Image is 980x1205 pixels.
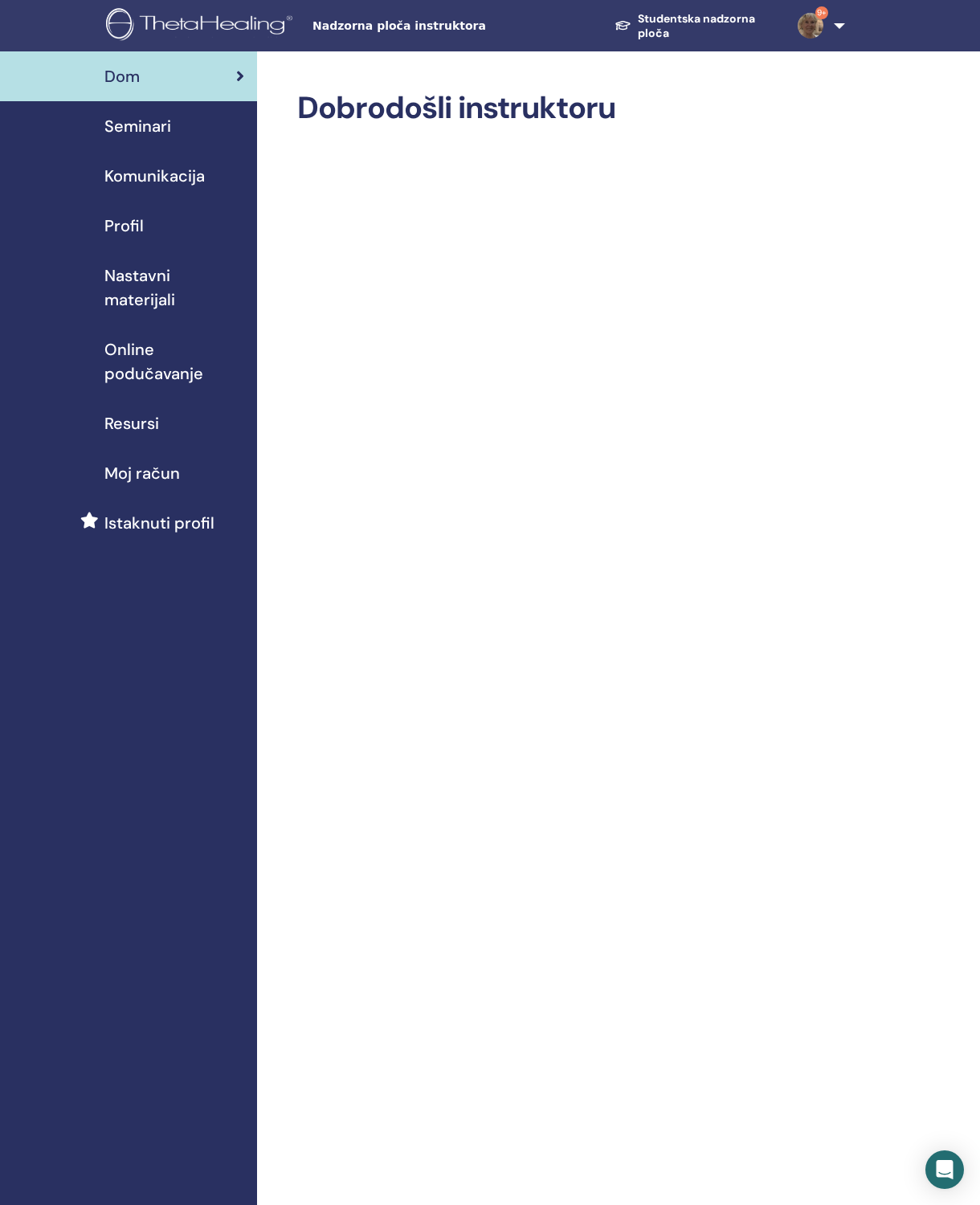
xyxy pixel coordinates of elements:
span: Online podučavanje [104,337,244,386]
span: 9+ [815,6,828,19]
span: Istaknuti profil [104,511,214,535]
span: Komunikacija [104,164,205,188]
span: Moj račun [104,461,180,485]
span: Resursi [104,411,159,435]
img: default.jpg [798,13,823,39]
span: Profil [104,214,144,238]
span: Nadzorna ploča instruktora [312,18,553,35]
span: Dom [104,64,140,88]
h2: Dobrodošli instruktoru [297,90,847,127]
span: Seminari [104,114,171,138]
img: logo.png [106,8,298,44]
span: Nastavni materijali [104,263,244,312]
img: graduation-cap-white.svg [615,19,631,31]
div: Open Intercom Messenger [925,1150,964,1189]
a: Studentska nadzorna ploča [602,4,785,48]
